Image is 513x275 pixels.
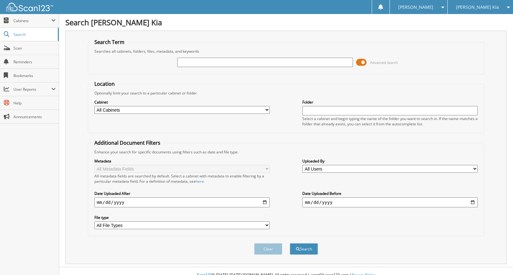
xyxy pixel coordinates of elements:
[13,87,51,92] span: User Reports
[13,100,56,106] span: Help
[94,173,270,184] div: All metadata fields are searched by default. Select a cabinet with metadata to enable filtering b...
[94,197,270,207] input: start
[6,3,53,11] img: scan123-logo-white.svg
[302,116,478,127] div: Select a cabinet and begin typing the name of the folder you want to search in. If the name match...
[13,59,56,65] span: Reminders
[13,114,56,119] span: Announcements
[94,191,270,196] label: Date Uploaded After
[456,5,499,9] span: [PERSON_NAME] Kia
[91,139,163,146] legend: Additional Document Filters
[398,5,433,9] span: [PERSON_NAME]
[196,179,204,184] a: here
[254,243,282,255] button: Clear
[91,49,481,54] div: Searches all cabinets, folders, files, metadata, and keywords
[302,191,478,196] label: Date Uploaded Before
[302,158,478,164] label: Uploaded By
[91,90,481,96] div: Optionally limit your search to a particular cabinet or folder
[94,99,270,105] label: Cabinet
[13,32,55,37] span: Search
[290,243,318,255] button: Search
[91,39,128,46] legend: Search Term
[370,60,398,65] span: Advanced Search
[302,197,478,207] input: end
[65,17,507,27] h1: Search [PERSON_NAME] Kia
[94,158,270,164] label: Metadata
[302,99,478,105] label: Folder
[94,215,270,220] label: File type
[91,149,481,155] div: Enhance your search for specific documents using filters such as date and file type.
[13,18,51,23] span: Cabinets
[91,80,118,87] legend: Location
[13,73,56,78] span: Bookmarks
[13,46,56,51] span: Scan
